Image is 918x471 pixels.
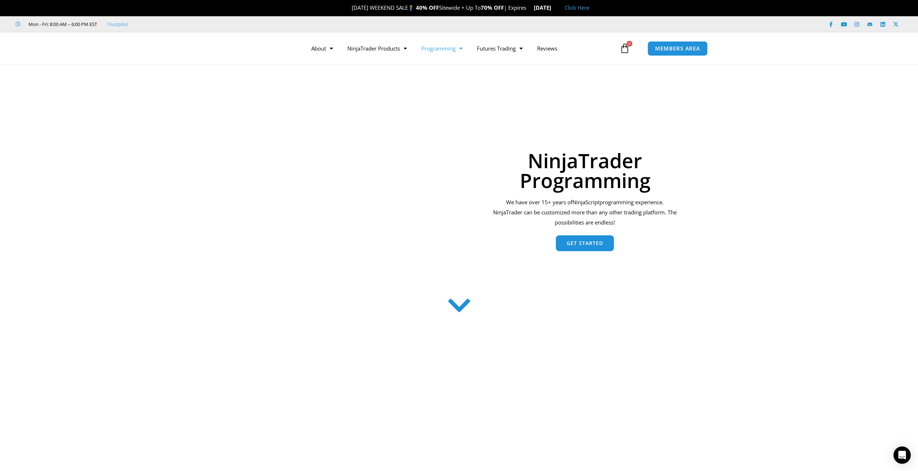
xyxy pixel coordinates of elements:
a: MEMBERS AREA [647,41,708,56]
h1: NinjaTrader Programming [491,151,679,190]
strong: 40% OFF [416,4,439,11]
img: ⌛ [527,5,532,10]
a: Programming [414,40,470,57]
span: Mon - Fri: 8:00 AM – 6:00 PM EST [27,20,97,29]
a: Reviews [530,40,565,57]
nav: Menu [304,40,618,57]
a: Click Here [565,4,589,11]
strong: [DATE] [534,4,557,11]
img: 🏌️‍♂️ [408,5,414,10]
img: 🎉 [346,5,351,10]
strong: 70% OFF [481,4,504,11]
a: Trustpilot [107,20,128,29]
a: Futures Trading [470,40,530,57]
img: programming 1 | Affordable Indicators – NinjaTrader [250,102,459,284]
span: NinjaScript [572,199,599,206]
img: LogoAI | Affordable Indicators – NinjaTrader [201,35,278,61]
span: MEMBERS AREA [655,46,700,51]
div: Open Intercom Messenger [893,446,911,464]
a: About [304,40,340,57]
a: 0 [609,38,641,59]
span: programming experience. NinjaTrader can be customized more than any other trading platform. The p... [493,199,677,226]
span: [DATE] WEEKEND SALE Sitewide + Up To | Expires [344,4,533,11]
img: 🏭 [552,5,557,10]
span: 0 [627,41,632,47]
div: We have over 15+ years of [491,197,679,228]
a: NinjaTrader Products [340,40,414,57]
a: Get Started [556,235,614,251]
span: Get Started [567,241,603,246]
